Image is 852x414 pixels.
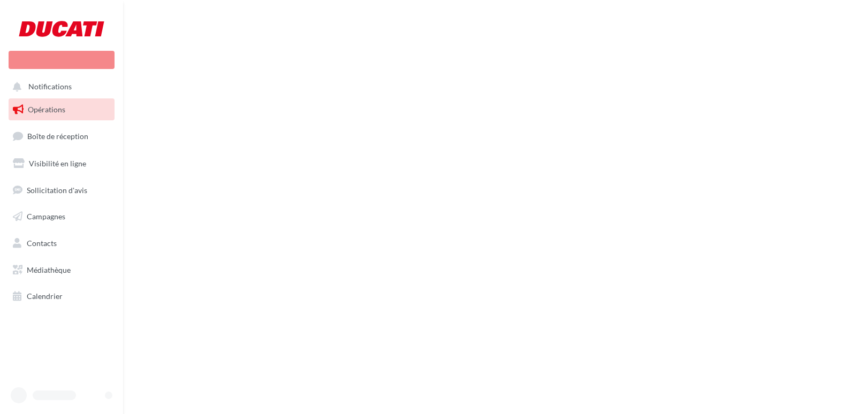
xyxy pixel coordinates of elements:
span: Contacts [27,239,57,248]
a: Contacts [6,232,117,255]
span: Médiathèque [27,265,71,274]
span: Calendrier [27,292,63,301]
a: Sollicitation d'avis [6,179,117,202]
a: Boîte de réception [6,125,117,148]
span: Notifications [28,82,72,91]
a: Campagnes [6,205,117,228]
div: Nouvelle campagne [9,51,115,69]
span: Opérations [28,105,65,114]
span: Sollicitation d'avis [27,185,87,194]
a: Médiathèque [6,259,117,281]
a: Visibilité en ligne [6,152,117,175]
a: Opérations [6,98,117,121]
span: Boîte de réception [27,132,88,141]
span: Campagnes [27,212,65,221]
a: Calendrier [6,285,117,308]
span: Visibilité en ligne [29,159,86,168]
